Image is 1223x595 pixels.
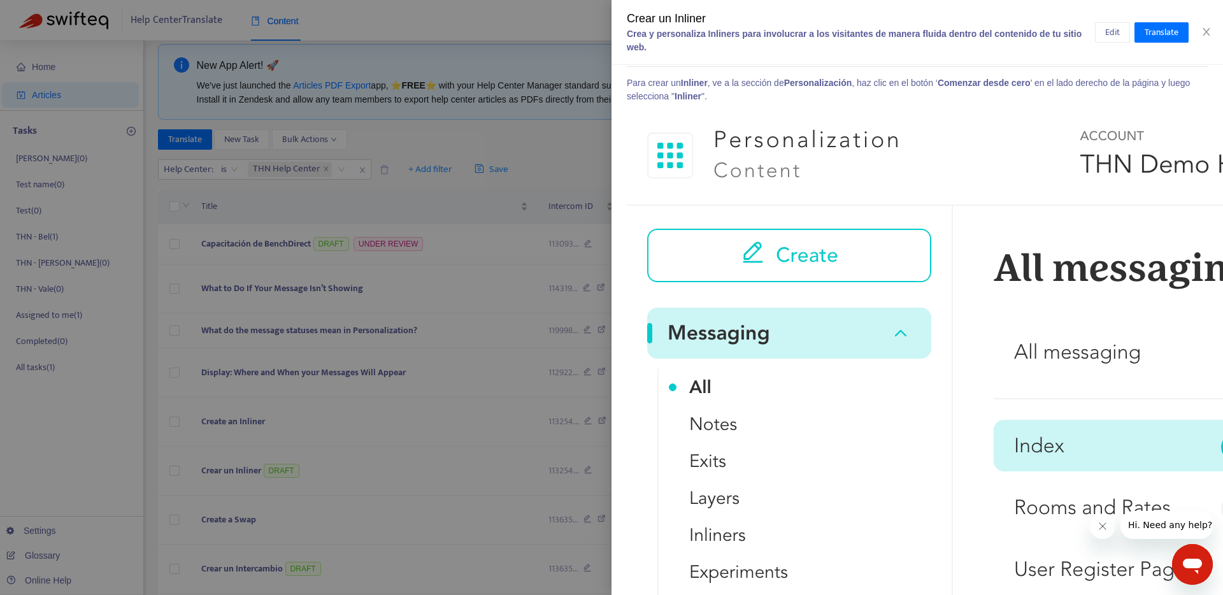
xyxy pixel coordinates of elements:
iframe: Button to launch messaging window [1172,544,1213,585]
b: Inliner [675,91,701,101]
b: Personalización [784,78,852,88]
button: Close [1198,26,1215,38]
p: Para crear un , ve a la sección de , haz clic en el botón ‘ ’ en el lado derecho de la página y l... [627,76,1208,103]
span: Translate [1145,25,1178,39]
b: Comenzar desde cero [938,78,1031,88]
span: Edit [1105,25,1120,39]
div: Crea y personaliza Inliners para involucrar a los visitantes de manera fluida dentro del contenid... [627,27,1095,54]
iframe: Close message [1090,513,1115,539]
iframe: Message from company [1120,511,1213,539]
b: Inliner [681,78,708,88]
button: Translate [1134,22,1189,43]
div: Crear un Inliner [627,10,1095,27]
button: Edit [1095,22,1130,43]
span: close [1201,27,1212,37]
